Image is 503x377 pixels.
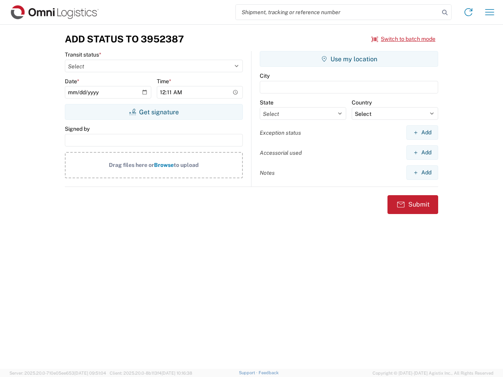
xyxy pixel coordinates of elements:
[9,371,106,375] span: Server: 2025.20.0-710e05ee653
[260,169,275,176] label: Notes
[65,125,90,132] label: Signed by
[406,125,438,140] button: Add
[352,99,372,106] label: Country
[154,162,174,168] span: Browse
[260,149,302,156] label: Accessorial used
[65,78,79,85] label: Date
[109,162,154,168] span: Drag files here or
[260,72,270,79] label: City
[406,165,438,180] button: Add
[110,371,192,375] span: Client: 2025.20.0-8b113f4
[65,51,101,58] label: Transit status
[260,51,438,67] button: Use my location
[157,78,171,85] label: Time
[387,195,438,214] button: Submit
[239,370,259,375] a: Support
[236,5,439,20] input: Shipment, tracking or reference number
[174,162,199,168] span: to upload
[373,370,494,377] span: Copyright © [DATE]-[DATE] Agistix Inc., All Rights Reserved
[260,129,301,136] label: Exception status
[65,33,184,45] h3: Add Status to 3952387
[260,99,274,106] label: State
[162,371,192,375] span: [DATE] 10:16:38
[406,145,438,160] button: Add
[371,33,435,46] button: Switch to batch mode
[65,104,243,120] button: Get signature
[259,370,279,375] a: Feedback
[74,371,106,375] span: [DATE] 09:51:04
